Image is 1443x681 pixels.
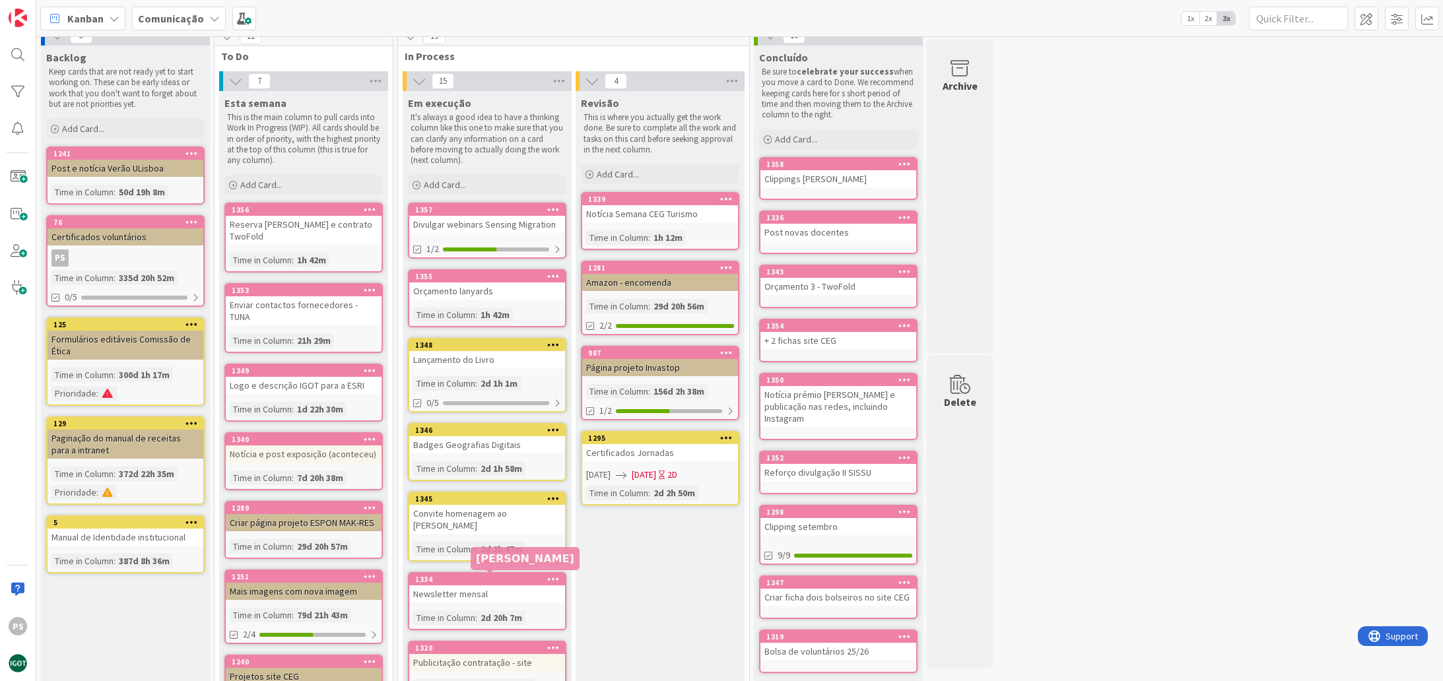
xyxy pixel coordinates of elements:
[51,271,114,285] div: Time in Column
[232,503,382,513] div: 1289
[226,656,382,668] div: 1240
[51,386,96,401] div: Prioridade
[432,73,454,89] span: 15
[586,230,648,245] div: Time in Column
[96,386,98,401] span: :
[759,51,808,64] span: Concluído
[766,453,916,463] div: 1352
[116,368,173,382] div: 300d 1h 17m
[411,112,564,166] p: It's always a good idea to have a thinking column like this one to make sure that you can clarify...
[648,299,650,313] span: :
[760,278,916,295] div: Orçamento 3 - TwoFold
[581,96,619,110] span: Revisão
[294,402,347,416] div: 1d 22h 30m
[114,368,116,382] span: :
[48,517,203,529] div: 5
[766,321,916,331] div: 1354
[221,49,376,63] span: To Do
[766,213,916,222] div: 1336
[53,518,203,527] div: 5
[48,319,203,360] div: 125Formulários editáveis Comissão de Ética
[409,204,565,216] div: 1357
[48,517,203,546] div: 5Manual de Identidade institucional
[760,374,916,427] div: 1350Notícia prémio [PERSON_NAME] e publicação nas redes, incluindo Instagram
[226,434,382,463] div: 1340Notícia e post exposição (aconteceu)
[96,485,98,500] span: :
[116,467,178,481] div: 372d 22h 35m
[226,365,382,377] div: 1349
[760,266,916,295] div: 1343Orçamento 3 - TwoFold
[409,339,565,368] div: 1348Lançamento do Livro
[760,320,916,349] div: 1354+ 2 fichas site CEG
[294,539,351,554] div: 29d 20h 57m
[475,610,477,625] span: :
[226,571,382,600] div: 1251Mais imagens com nova imagem
[582,347,738,359] div: 987
[760,212,916,241] div: 1336Post novas docentes
[760,224,916,241] div: Post novas docentes
[48,430,203,459] div: Paginação do manual de receitas para a intranet
[582,262,738,274] div: 1281
[766,507,916,517] div: 1298
[582,347,738,376] div: 987Página projeto Invastop
[240,179,283,191] span: Add Card...
[475,376,477,391] span: :
[477,308,513,322] div: 1h 42m
[650,299,708,313] div: 29d 20h 56m
[582,444,738,461] div: Certificados Jornadas
[292,333,294,348] span: :
[230,539,292,554] div: Time in Column
[475,542,477,556] span: :
[294,470,347,485] div: 7d 20h 38m
[48,228,203,245] div: Certificados voluntários
[230,402,292,416] div: Time in Column
[409,654,565,671] div: Publicitação contratação - site
[760,643,916,660] div: Bolsa de voluntários 25/26
[114,467,116,481] span: :
[409,493,565,505] div: 1345
[648,384,650,399] span: :
[294,333,334,348] div: 21h 29m
[226,514,382,531] div: Criar página projeto ESPON MAK-RES
[409,271,565,282] div: 1355
[230,333,292,348] div: Time in Column
[775,133,817,145] span: Add Card...
[226,284,382,325] div: 1353Enviar contactos fornecedores - TUNA
[475,308,477,322] span: :
[588,263,738,273] div: 1281
[760,464,916,481] div: Reforço divulgação II SISSU
[48,216,203,245] div: 76Certificados voluntários
[760,452,916,464] div: 1352
[53,149,203,158] div: 1241
[48,319,203,331] div: 125
[114,185,116,199] span: :
[415,272,565,281] div: 1355
[766,267,916,276] div: 1343
[477,542,525,556] div: 2d 2h 47m
[409,585,565,602] div: Newsletter mensal
[409,642,565,671] div: 1320Publicitação contratação - site
[760,577,916,589] div: 1347
[426,242,439,256] span: 1/2
[114,554,116,568] span: :
[292,539,294,554] span: :
[415,205,565,214] div: 1357
[409,573,565,602] div: 1334Newsletter mensal
[230,608,292,622] div: Time in Column
[605,73,627,89] span: 4
[648,230,650,245] span: :
[51,368,114,382] div: Time in Column
[226,502,382,531] div: 1289Criar página projeto ESPON MAK-RES
[51,467,114,481] div: Time in Column
[477,610,525,625] div: 2d 20h 7m
[226,365,382,394] div: 1349Logo e descrição IGOT para a ESRI
[582,193,738,205] div: 1339
[760,506,916,535] div: 1298Clipping setembro
[28,2,60,18] span: Support
[582,359,738,376] div: Página projeto Invastop
[597,168,639,180] span: Add Card...
[226,377,382,394] div: Logo e descrição IGOT para a ESRI
[760,158,916,187] div: 1358Clippings [PERSON_NAME]
[760,266,916,278] div: 1343
[632,468,656,482] span: [DATE]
